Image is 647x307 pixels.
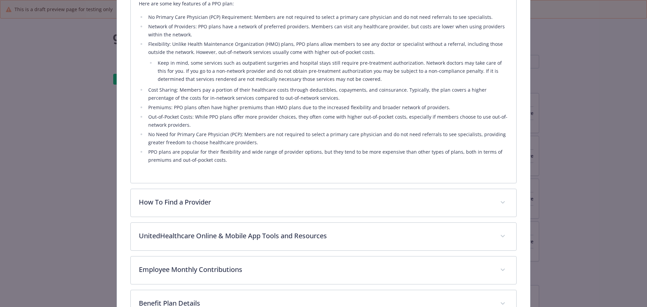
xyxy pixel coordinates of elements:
[146,103,509,112] li: Premiums: PPO plans often have higher premiums than HMO plans due to the increased flexibility an...
[146,130,509,147] li: No Need for Primary Care Physician (PCP): Members are not required to select a primary care physi...
[156,59,509,83] li: Keep in mind, some services such as outpatient surgeries and hospital stays still require pre-tre...
[131,189,517,217] div: How To Find a Provider
[131,256,517,284] div: Employee Monthly Contributions
[131,223,517,250] div: UnitedHealthcare Online & Mobile App Tools and Resources
[139,231,492,241] p: UnitedHealthcare Online & Mobile App Tools and Resources
[146,13,509,21] li: No Primary Care Physician (PCP) Requirement: Members are not required to select a primary care ph...
[146,113,509,129] li: Out-of-Pocket Costs: While PPO plans offer more provider choices, they often come with higher out...
[139,197,492,207] p: How To Find a Provider
[146,40,509,83] li: Flexibility: Unlike Health Maintenance Organization (HMO) plans, PPO plans allow members to see a...
[146,148,509,164] li: PPO plans are popular for their flexibility and wide range of provider options, but they tend to ...
[146,23,509,39] li: Network of Providers: PPO plans have a network of preferred providers. Members can visit any heal...
[146,86,509,102] li: Cost Sharing: Members pay a portion of their healthcare costs through deductibles, copayments, an...
[139,265,492,275] p: Employee Monthly Contributions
